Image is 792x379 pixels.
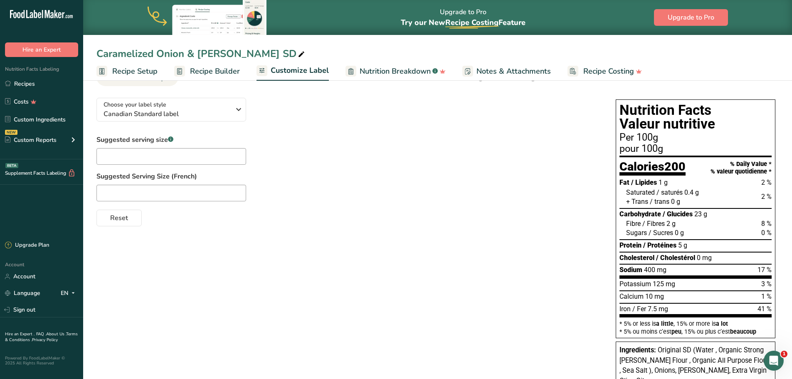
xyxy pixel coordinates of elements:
[659,178,668,186] span: 1 g
[761,292,772,300] span: 1 %
[650,198,669,206] span: / trans
[271,65,329,76] span: Customize Label
[684,188,699,196] span: 0.4 g
[32,337,58,343] a: Privacy Policy
[190,66,240,77] span: Recipe Builder
[656,254,695,262] span: / Cholestérol
[671,198,680,206] span: 0 g
[5,130,17,135] div: NEW
[761,193,772,201] span: 2 %
[653,280,675,288] span: 125 mg
[96,62,158,81] a: Recipe Setup
[5,136,57,144] div: Custom Reports
[619,346,656,354] span: Ingredients:
[445,17,498,27] span: Recipe Costing
[619,329,772,334] div: * 5% ou moins c’est , 15% ou plus c’est
[697,254,712,262] span: 0 mg
[96,210,142,226] button: Reset
[96,98,246,121] button: Choose your label style Canadian Standard label
[619,241,641,249] span: Protein
[645,292,664,300] span: 10 mg
[476,66,551,77] span: Notes & Attachments
[619,161,686,176] div: Calories
[761,280,772,288] span: 3 %
[257,61,329,81] a: Customize Label
[644,266,666,274] span: 400 mg
[46,331,66,337] a: About Us .
[668,12,714,22] span: Upgrade to Pro
[761,229,772,237] span: 0 %
[5,331,35,337] a: Hire an Expert .
[761,220,772,228] span: 8 %
[711,161,772,175] div: % Daily Value * % valeur quotidienne *
[567,62,642,81] a: Recipe Costing
[649,229,673,237] span: / Sucres
[619,210,661,218] span: Carbohydrate
[619,144,772,154] div: pour 100g
[401,17,526,27] span: Try our New Feature
[666,220,676,228] span: 2 g
[104,109,230,119] span: Canadian Standard label
[626,188,655,196] span: Saturated
[678,241,687,249] span: 5 g
[781,351,787,357] span: 1
[675,229,684,237] span: 0 g
[619,103,772,131] h1: Nutrition Facts Valeur nutritive
[626,229,647,237] span: Sugars
[96,171,599,181] label: Suggested Serving Size (French)
[345,62,446,81] a: Nutrition Breakdown
[110,213,128,223] span: Reset
[631,178,657,186] span: / Lipides
[656,320,674,327] span: a little
[648,305,668,313] span: 7.5 mg
[112,66,158,77] span: Recipe Setup
[619,317,772,334] section: * 5% or less is , 15% or more is
[401,0,526,35] div: Upgrade to Pro
[5,241,49,250] div: Upgrade Plan
[761,178,772,186] span: 2 %
[757,266,772,274] span: 17 %
[632,305,646,313] span: / Fer
[104,100,166,109] span: Choose your label style
[619,266,642,274] span: Sodium
[619,292,644,300] span: Calcium
[5,286,40,300] a: Language
[619,305,631,313] span: Iron
[626,198,648,206] span: + Trans
[360,66,431,77] span: Nutrition Breakdown
[664,159,686,173] span: 200
[671,328,681,335] span: peu
[96,46,306,61] div: Caramelized Onion & [PERSON_NAME] SD
[757,305,772,313] span: 41 %
[619,133,772,143] div: Per 100g
[619,254,654,262] span: Cholesterol
[656,188,683,196] span: / saturés
[462,62,551,81] a: Notes & Attachments
[642,220,665,228] span: / Fibres
[643,241,676,249] span: / Protéines
[694,210,707,218] span: 23 g
[36,331,46,337] a: FAQ .
[5,42,78,57] button: Hire an Expert
[96,135,246,145] label: Suggested serving size
[654,9,728,26] button: Upgrade to Pro
[663,210,693,218] span: / Glucides
[5,356,78,366] div: Powered By FoodLabelMaker © 2025 All Rights Reserved
[5,163,18,168] div: BETA
[764,351,784,371] iframe: Intercom live chat
[61,288,78,298] div: EN
[716,320,728,327] span: a lot
[619,280,651,288] span: Potassium
[583,66,634,77] span: Recipe Costing
[5,331,78,343] a: Terms & Conditions .
[174,62,240,81] a: Recipe Builder
[626,220,641,228] span: Fibre
[619,178,629,186] span: Fat
[730,328,756,335] span: beaucoup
